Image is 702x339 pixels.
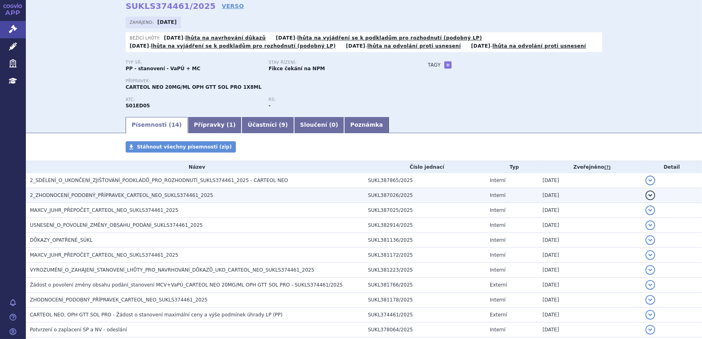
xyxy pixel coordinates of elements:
p: - [346,43,461,49]
button: detail [645,190,655,200]
h3: Tagy [428,60,441,70]
span: MAXCV_JUHR_PŘEPOČET_CARTEOL_NEO_SUKLS374461_2025 [30,207,178,213]
button: detail [645,220,655,230]
button: detail [645,280,655,290]
p: - [471,43,586,49]
td: SUKL382914/2025 [364,218,486,233]
button: detail [645,265,655,275]
a: Stáhnout všechny písemnosti (zip) [126,141,236,153]
button: detail [645,325,655,335]
strong: [DATE] [158,19,177,25]
td: SUKL374461/2025 [364,308,486,322]
th: Název [26,161,364,173]
button: detail [645,205,655,215]
td: [DATE] [538,293,641,308]
p: Typ SŘ: [126,60,261,65]
td: SUKL378064/2025 [364,322,486,337]
p: - [276,35,482,41]
span: 9 [282,121,286,128]
strong: [DATE] [471,43,490,49]
a: Účastníci (9) [242,117,294,133]
strong: [DATE] [130,43,149,49]
span: Interní [490,237,506,243]
span: 14 [171,121,179,128]
th: Zveřejněno [538,161,641,173]
strong: PP - stanovení - VaPÚ + MC [126,66,200,71]
a: lhůta na vyjádření se k podkladům pro rozhodnutí (podobný LP) [297,35,482,41]
th: Typ [486,161,538,173]
td: [DATE] [538,218,641,233]
span: Externí [490,282,507,288]
button: detail [645,310,655,320]
td: [DATE] [538,308,641,322]
span: 0 [332,121,336,128]
strong: - [269,103,271,109]
button: detail [645,235,655,245]
a: lhůta na odvolání proti usnesení [492,43,586,49]
th: Detail [641,161,702,173]
p: - [130,43,336,49]
td: SUKL381172/2025 [364,248,486,263]
span: Interní [490,222,506,228]
span: VYROZUMĚNÍ_O_ZAHÁJENÍ_STANOVENÍ_LHŮTY_PRO_NAVRHOVÁNÍ_DŮKAZŮ_UKO_CARTEOL_NEO_SUKLS374461_2025 [30,267,314,273]
td: SUKL387025/2025 [364,203,486,218]
span: CARTEOL NEO, OPH GTT SOL PRO - Žádost o stanovení maximální ceny a výše podmínek úhrady LP (PP) [30,312,283,318]
span: Interní [490,297,506,303]
td: SUKL381223/2025 [364,263,486,278]
span: Interní [490,178,506,183]
td: SUKL381766/2025 [364,278,486,293]
button: detail [645,176,655,185]
td: SUKL381136/2025 [364,233,486,248]
a: Sloučení (0) [294,117,344,133]
span: Běžící lhůty: [130,35,162,41]
a: lhůta na vyjádření se k podkladům pro rozhodnutí (podobný LP) [151,43,336,49]
td: [DATE] [538,248,641,263]
span: CARTEOL NEO 20MG/ML OPH GTT SOL PRO 1X8ML [126,84,262,90]
span: 1 [229,121,233,128]
span: DŮKAZY_OPATŘENÉ_SÚKL [30,237,92,243]
span: Interní [490,207,506,213]
span: Zahájeno: [130,19,155,25]
strong: [DATE] [164,35,183,41]
a: Přípravky (1) [188,117,242,133]
th: Číslo jednací [364,161,486,173]
p: Stav řízení: [269,60,404,65]
td: SUKL387026/2025 [364,188,486,203]
span: Interní [490,267,506,273]
td: SUKL387865/2025 [364,173,486,188]
abbr: (?) [604,165,611,170]
span: 2_ZHODNOCENÍ_PODOBNÝ_PŘÍPRAVEK_CARTEOL_NEO_SUKLS374461_2025 [30,193,213,198]
span: Externí [490,312,507,318]
strong: SUKLS374461/2025 [126,1,216,11]
td: [DATE] [538,173,641,188]
span: ZHODNOCENÍ_PODOBNÝ_PŘÍPRAVEK_CARTEOL_NEO_SUKLS374461_2025 [30,297,208,303]
td: [DATE] [538,322,641,337]
td: [DATE] [538,278,641,293]
strong: KARTEOLOL [126,103,150,109]
td: SUKL381178/2025 [364,293,486,308]
p: RS: [269,97,404,102]
td: [DATE] [538,203,641,218]
span: MAXCV_JUHR_PŘEPOČET_CARTEOL_NEO_SUKLS374461_2025 [30,252,178,258]
a: lhůta na odvolání proti usnesení [367,43,461,49]
a: + [444,61,452,69]
a: Písemnosti (14) [126,117,188,133]
p: Přípravek: [126,79,412,84]
span: Stáhnout všechny písemnosti (zip) [137,144,232,150]
span: Interní [490,327,506,333]
strong: Fikce čekání na NPM [269,66,325,71]
span: Potvrzení o zaplacení SP a NV - odeslání [30,327,127,333]
td: [DATE] [538,188,641,203]
p: ATC: [126,97,261,102]
a: lhůta na navrhování důkazů [185,35,266,41]
span: Interní [490,193,506,198]
a: Poznámka [344,117,389,133]
td: [DATE] [538,233,641,248]
a: VERSO [222,2,244,10]
button: detail [645,295,655,305]
button: detail [645,250,655,260]
span: Žádost o povolení změny obsahu podání_stanovení MCV+VaPÚ_CARTEOL NEO 20MG/ML OPH GTT SOL PRO - SU... [30,282,343,288]
span: USNESENÍ_O_POVOLENÍ_ZMĚNY_OBSAHU_PODÁNÍ_SUKLS374461_2025 [30,222,203,228]
strong: [DATE] [276,35,295,41]
span: 2_SDĚLENÍ_O_UKONČENÍ_ZJIŠŤOVÁNÍ_PODKLADŮ_PRO_ROZHODNUTÍ_SUKLS374461_2025 - CARTEOL NEO [30,178,288,183]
